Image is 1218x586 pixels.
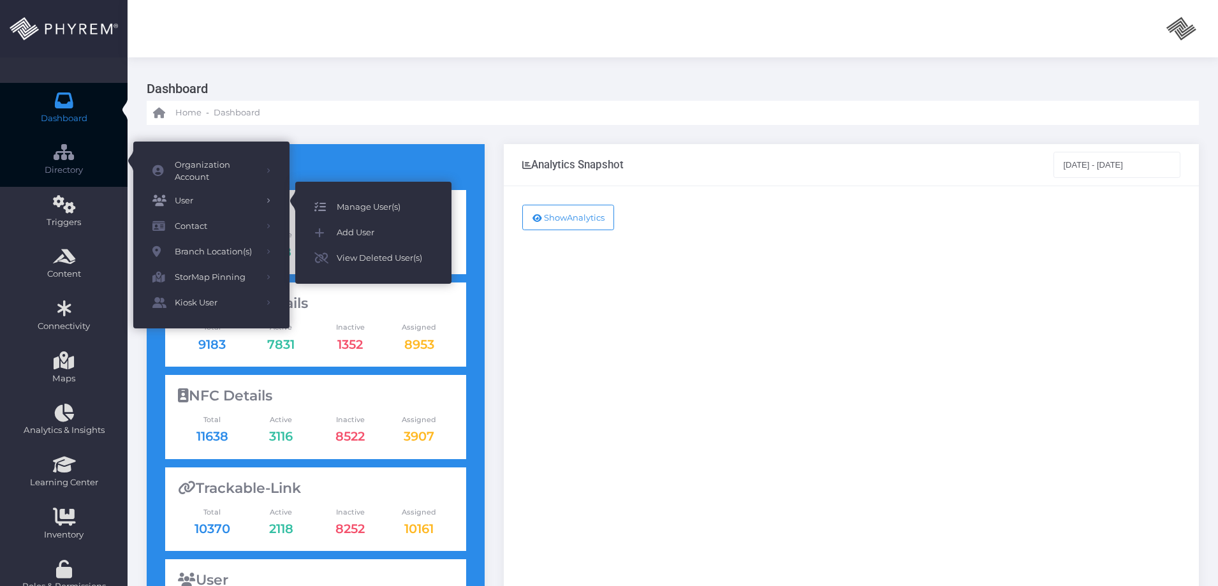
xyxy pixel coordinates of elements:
[8,320,119,333] span: Connectivity
[316,507,385,518] span: Inactive
[8,424,119,437] span: Analytics & Insights
[153,101,202,125] a: Home
[404,429,434,444] a: 3907
[175,218,258,235] span: Contact
[8,216,119,229] span: Triggers
[175,269,258,286] span: StorMap Pinning
[178,480,454,497] div: Trackable-Link
[133,265,290,290] a: StorMap Pinning
[269,521,293,536] a: 2118
[337,337,363,352] a: 1352
[194,521,230,536] a: 10370
[175,159,258,184] span: Organization Account
[175,295,258,311] span: Kiosk User
[335,521,365,536] a: 8252
[175,106,202,119] span: Home
[385,322,453,333] span: Assigned
[204,106,211,119] li: -
[1053,152,1181,177] input: Select Date Range
[178,295,454,312] div: QR-Code Details
[335,429,365,444] a: 8522
[522,205,615,230] button: ShowAnalytics
[404,521,434,536] a: 10161
[147,77,1189,101] h3: Dashboard
[316,322,385,333] span: Inactive
[196,429,228,444] a: 11638
[247,414,316,425] span: Active
[133,188,290,214] a: User
[8,164,119,177] span: Directory
[178,414,247,425] span: Total
[295,220,451,245] a: Add User
[385,507,453,518] span: Assigned
[337,224,432,241] span: Add User
[404,337,434,352] a: 8953
[178,388,454,404] div: NFC Details
[295,194,451,220] a: Manage User(s)
[8,529,119,541] span: Inventory
[133,290,290,316] a: Kiosk User
[267,337,295,352] a: 7831
[522,158,624,171] div: Analytics Snapshot
[316,414,385,425] span: Inactive
[295,245,451,271] a: View Deleted User(s)
[133,239,290,265] a: Branch Location(s)
[198,337,226,352] a: 9183
[247,507,316,518] span: Active
[337,199,432,216] span: Manage User(s)
[337,250,432,267] span: View Deleted User(s)
[8,476,119,489] span: Learning Center
[8,268,119,281] span: Content
[269,429,293,444] a: 3116
[175,244,258,260] span: Branch Location(s)
[214,106,260,119] span: Dashboard
[52,372,75,385] span: Maps
[214,101,260,125] a: Dashboard
[544,212,567,223] span: Show
[133,214,290,239] a: Contact
[41,112,87,125] span: Dashboard
[175,193,258,209] span: User
[133,154,290,188] a: Organization Account
[178,507,247,518] span: Total
[385,414,453,425] span: Assigned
